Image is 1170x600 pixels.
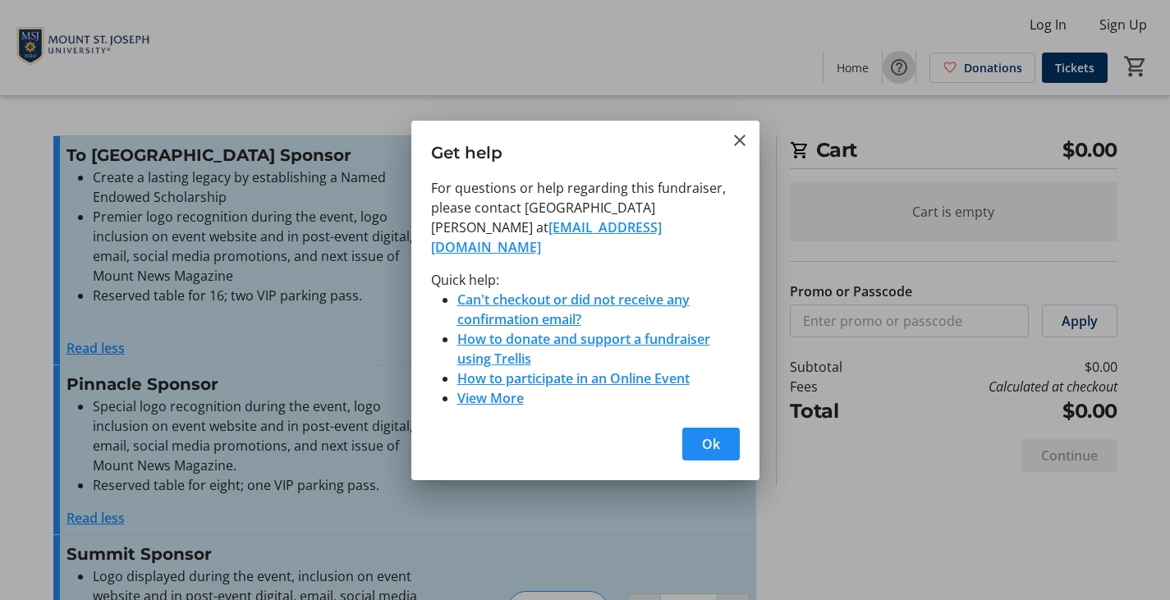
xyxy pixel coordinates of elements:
[457,291,690,328] a: Can't checkout or did not receive any confirmation email?
[457,389,524,407] a: View More
[682,428,740,460] button: Ok
[457,369,690,387] a: How to participate in an Online Event
[702,434,720,454] span: Ok
[431,178,740,257] p: For questions or help regarding this fundraiser, please contact [GEOGRAPHIC_DATA][PERSON_NAME] at
[411,121,759,177] h3: Get help
[431,218,662,256] a: [EMAIL_ADDRESS][DOMAIN_NAME]
[730,131,750,150] button: Close
[431,270,740,290] p: Quick help:
[457,330,710,368] a: How to donate and support a fundraiser using Trellis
